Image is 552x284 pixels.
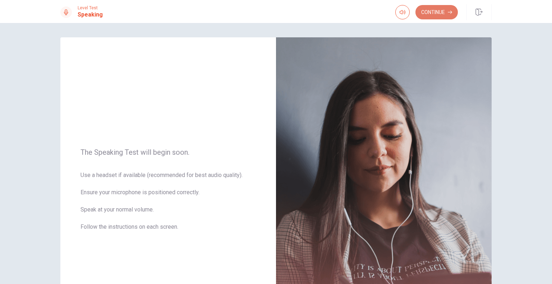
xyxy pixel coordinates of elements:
span: Level Test [78,5,103,10]
span: Use a headset if available (recommended for best audio quality). Ensure your microphone is positi... [80,171,256,240]
span: The Speaking Test will begin soon. [80,148,256,157]
button: Continue [415,5,458,19]
h1: Speaking [78,10,103,19]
